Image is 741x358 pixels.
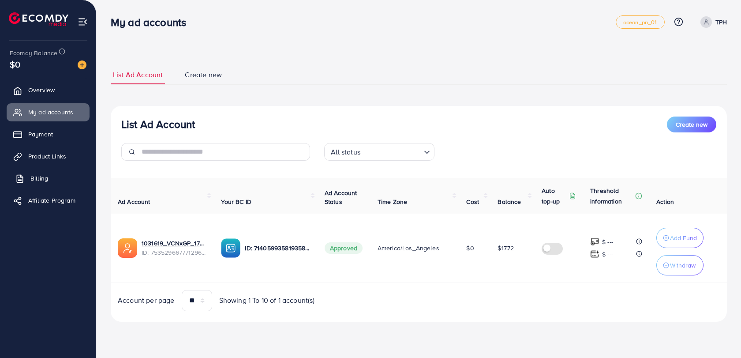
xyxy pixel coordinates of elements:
span: Ad Account Status [325,188,357,206]
span: $0 [10,58,20,71]
a: My ad accounts [7,103,90,121]
a: Billing [7,170,90,187]
img: ic-ba-acc.ded83a64.svg [221,238,240,258]
h3: My ad accounts [111,16,193,29]
span: $0 [466,244,474,252]
img: logo [9,12,68,26]
span: Approved [325,242,363,254]
span: Product Links [28,152,66,161]
span: Your BC ID [221,197,251,206]
div: Search for option [324,143,434,161]
a: 1031619_VCNxGP_1754448010820 [142,239,207,248]
span: Ecomdy Balance [10,49,57,57]
h3: List Ad Account [121,118,195,131]
span: ID: 7535296677712969744 [142,248,207,257]
span: Affiliate Program [28,196,75,205]
span: My ad accounts [28,108,73,117]
p: Auto top-up [542,185,567,207]
img: menu [78,17,88,27]
span: Create new [676,120,707,129]
p: Add Fund [670,233,697,243]
span: All status [329,146,362,158]
a: TPH [697,16,727,28]
span: List Ad Account [113,70,163,80]
span: Balance [498,197,521,206]
p: Withdraw [670,260,696,271]
span: Showing 1 To 10 of 1 account(s) [219,295,315,305]
img: ic-ads-acc.e4c84228.svg [118,238,137,258]
span: Cost [466,197,479,206]
span: Action [656,197,674,206]
span: Ad Account [118,197,150,206]
span: Account per page [118,295,175,305]
span: Create new [185,70,222,80]
span: Billing [30,174,48,183]
p: Threshold information [590,185,633,207]
p: $ --- [602,249,613,260]
a: Product Links [7,147,90,165]
span: Overview [28,86,55,94]
p: $ --- [602,237,613,247]
span: America/Los_Angeles [378,244,439,252]
iframe: Chat [704,318,734,351]
img: image [78,60,86,69]
input: Search for option [363,144,420,158]
div: <span class='underline'>1031619_VCNxGP_1754448010820</span></br>7535296677712969744 [142,239,207,257]
a: Affiliate Program [7,192,90,209]
a: Payment [7,125,90,143]
p: TPH [715,17,727,27]
span: Time Zone [378,197,407,206]
button: Add Fund [656,228,704,248]
img: top-up amount [590,249,599,259]
span: $17.72 [498,244,514,252]
p: ID: 7140599358193582082 [245,243,310,253]
a: ocean_pn_01 [616,15,665,29]
button: Create new [667,117,716,132]
span: ocean_pn_01 [623,19,657,25]
span: Payment [28,130,53,139]
button: Withdraw [656,255,704,275]
img: top-up amount [590,237,599,246]
a: Overview [7,81,90,99]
